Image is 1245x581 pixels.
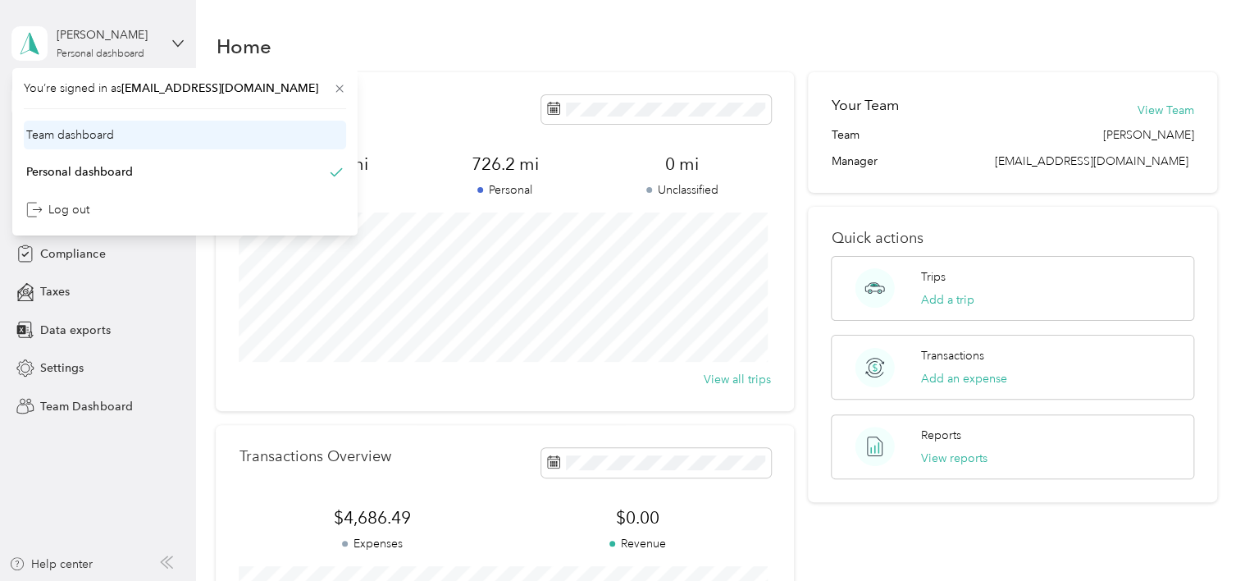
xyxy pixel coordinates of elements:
[505,506,771,529] span: $0.00
[831,230,1193,247] p: Quick actions
[831,95,898,116] h2: Your Team
[417,153,594,176] span: 726.2 mi
[1103,126,1194,144] span: [PERSON_NAME]
[921,291,974,309] button: Add a trip
[239,506,504,529] span: $4,686.49
[40,245,105,263] span: Compliance
[921,268,946,286] p: Trips
[57,49,144,59] div: Personal dashboard
[417,181,594,199] p: Personal
[594,181,771,199] p: Unclassified
[26,163,133,181] div: Personal dashboard
[9,556,93,573] button: Help center
[26,126,114,144] div: Team dashboard
[921,450,987,467] button: View reports
[704,371,771,388] button: View all trips
[40,398,132,415] span: Team Dashboard
[239,448,390,465] p: Transactions Overview
[1153,489,1245,581] iframe: Everlance-gr Chat Button Frame
[1138,102,1194,119] button: View Team
[594,153,771,176] span: 0 mi
[921,427,961,444] p: Reports
[921,347,984,364] p: Transactions
[40,283,70,300] span: Taxes
[831,126,859,144] span: Team
[24,80,346,97] span: You’re signed in as
[121,81,318,95] span: [EMAIL_ADDRESS][DOMAIN_NAME]
[40,359,84,377] span: Settings
[239,535,504,552] p: Expenses
[921,370,1007,387] button: Add an expense
[216,38,271,55] h1: Home
[831,153,877,170] span: Manager
[57,26,159,43] div: [PERSON_NAME]
[505,535,771,552] p: Revenue
[995,154,1188,168] span: [EMAIL_ADDRESS][DOMAIN_NAME]
[26,201,89,218] div: Log out
[40,322,110,339] span: Data exports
